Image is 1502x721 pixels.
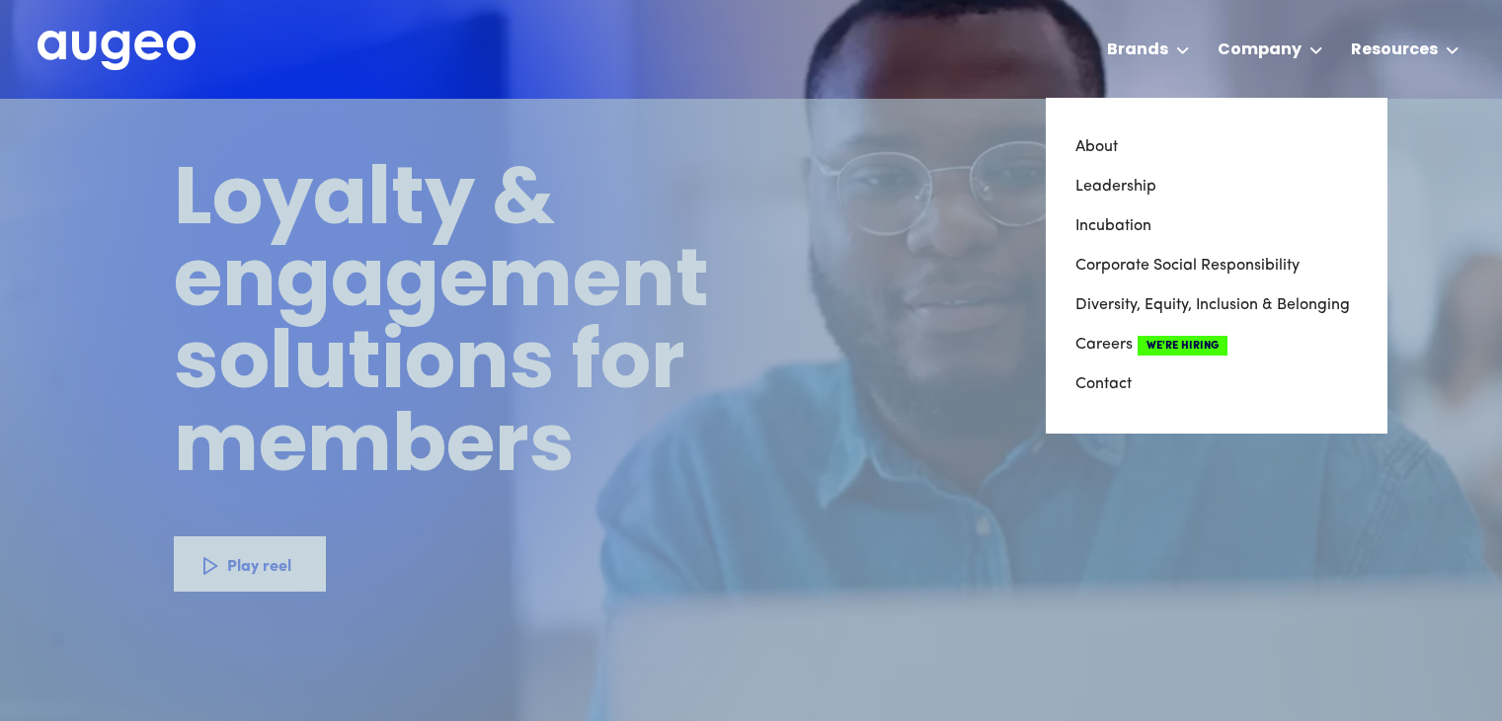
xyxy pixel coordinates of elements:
span: We're Hiring [1138,336,1227,356]
a: home [38,31,196,72]
a: Diversity, Equity, Inclusion & Belonging [1075,285,1358,325]
a: Incubation [1075,206,1358,246]
a: Corporate Social Responsibility [1075,246,1358,285]
a: Contact [1075,364,1358,404]
a: CareersWe're Hiring [1075,325,1358,364]
div: Resources [1351,39,1438,62]
img: Augeo's full logo in white. [38,31,196,71]
nav: Company [1046,98,1387,434]
a: Leadership [1075,167,1358,206]
div: Brands [1107,39,1168,62]
div: Company [1218,39,1302,62]
a: About [1075,127,1358,167]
